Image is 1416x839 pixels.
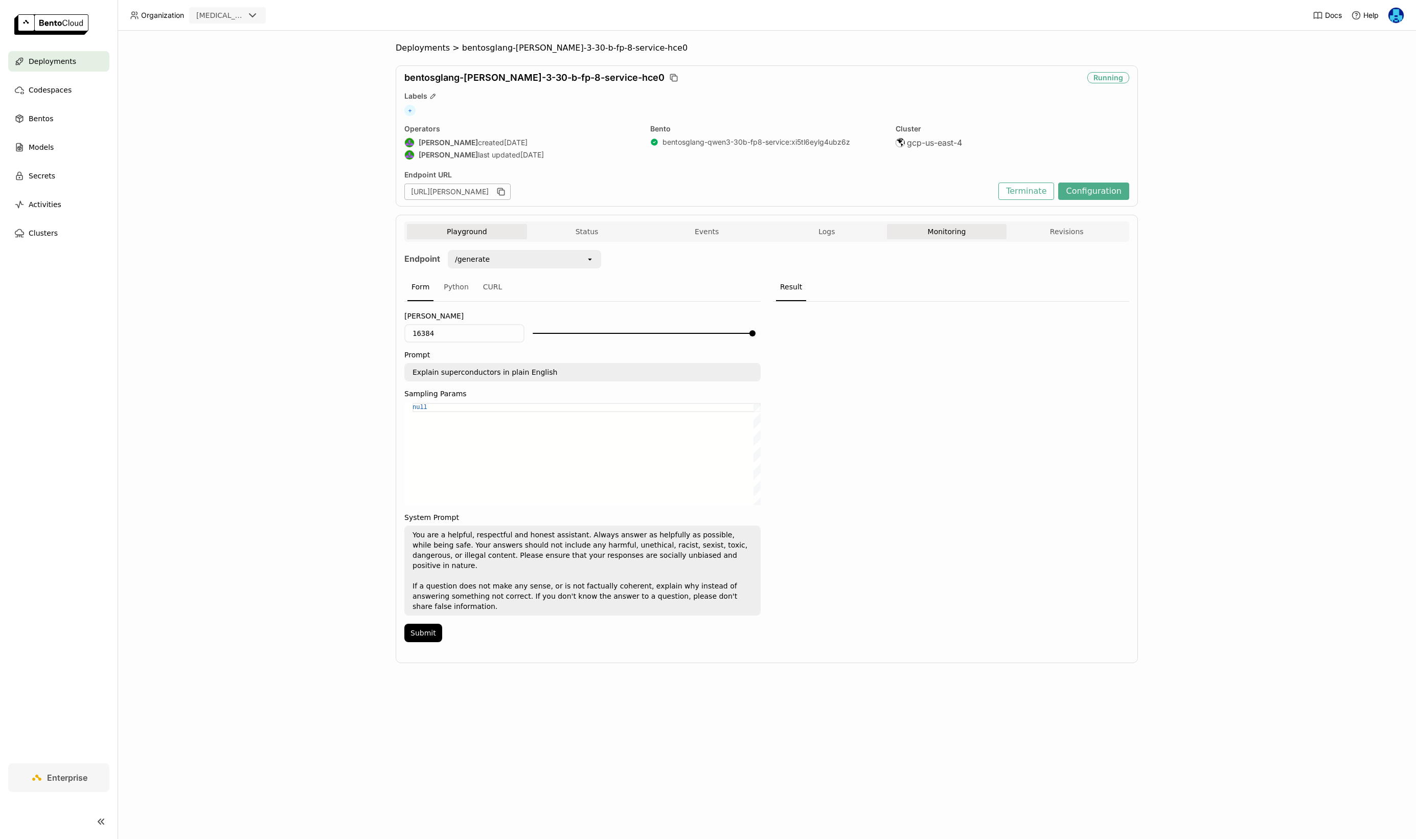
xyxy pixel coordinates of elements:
[8,108,109,129] a: Bentos
[29,141,54,153] span: Models
[8,763,109,792] a: Enterprise
[404,92,1129,101] div: Labels
[504,138,528,147] span: [DATE]
[8,137,109,157] a: Models
[647,224,767,239] button: Events
[29,227,58,239] span: Clusters
[8,51,109,72] a: Deployments
[413,404,427,411] span: null
[8,194,109,215] a: Activities
[462,43,688,53] span: bentosglang-[PERSON_NAME]-3-30-b-fp-8-service-hce0
[29,84,72,96] span: Codespaces
[405,527,760,615] textarea: You are a helpful, respectful and honest assistant. Always answer as helpfully as possible, while...
[491,254,492,264] input: Selected /generate.
[887,224,1007,239] button: Monitoring
[450,43,462,53] span: >
[404,72,665,83] span: bentosglang-[PERSON_NAME]-3-30-b-fp-8-service-hce0
[419,138,478,147] strong: [PERSON_NAME]
[1388,8,1404,23] img: Yi Guo
[8,80,109,100] a: Codespaces
[1325,11,1342,20] span: Docs
[404,513,761,521] label: System Prompt
[245,11,246,21] input: Selected revia.
[8,223,109,243] a: Clusters
[405,150,414,160] img: Shenyang Zhao
[455,254,490,264] div: /generate
[404,624,442,642] button: Submit
[14,14,88,35] img: logo
[29,198,61,211] span: Activities
[404,124,638,133] div: Operators
[8,166,109,186] a: Secrets
[520,150,544,160] span: [DATE]
[47,773,87,783] span: Enterprise
[404,150,638,160] div: last updated
[907,138,962,148] span: gcp-us-east-4
[404,105,416,116] span: +
[1087,72,1129,83] div: Running
[396,43,450,53] span: Deployments
[586,255,594,263] svg: open
[404,390,761,398] label: Sampling Params
[404,351,761,359] label: Prompt
[29,112,53,125] span: Bentos
[1351,10,1379,20] div: Help
[419,150,478,160] strong: [PERSON_NAME]
[404,138,638,148] div: created
[776,274,806,301] div: Result
[896,124,1129,133] div: Cluster
[141,11,184,20] span: Organization
[407,274,433,301] div: Form
[440,274,473,301] div: Python
[818,227,835,236] span: Logs
[407,224,527,239] button: Playground
[404,170,993,179] div: Endpoint URL
[405,364,760,380] textarea: Explain superconductors in plain English
[404,254,440,264] strong: Endpoint
[1363,11,1379,20] span: Help
[1007,224,1127,239] button: Revisions
[29,55,76,67] span: Deployments
[405,138,414,147] img: Shenyang Zhao
[396,43,1138,53] nav: Breadcrumbs navigation
[404,184,511,200] div: [URL][PERSON_NAME]
[998,183,1054,200] button: Terminate
[1313,10,1342,20] a: Docs
[1058,183,1129,200] button: Configuration
[527,224,647,239] button: Status
[650,124,884,133] div: Bento
[479,274,507,301] div: CURL
[663,138,850,147] a: bentosglang-qwen3-30b-fp8-service:xi5tl6eylg4ubz6z
[196,10,244,20] div: [MEDICAL_DATA]
[29,170,55,182] span: Secrets
[404,312,761,320] label: [PERSON_NAME]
